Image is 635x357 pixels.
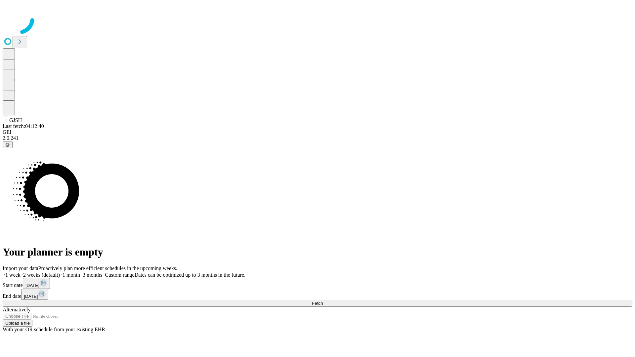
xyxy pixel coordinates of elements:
[3,246,632,258] h1: Your planner is empty
[3,300,632,307] button: Fetch
[21,289,48,300] button: [DATE]
[3,327,105,332] span: With your OR schedule from your existing EHR
[3,129,632,135] div: GEI
[25,283,39,288] span: [DATE]
[9,117,22,123] span: GJSH
[3,307,30,312] span: Alternatively
[38,265,177,271] span: Proactively plan more efficient schedules in the upcoming weeks.
[3,320,32,327] button: Upload a file
[105,272,134,278] span: Custom range
[83,272,102,278] span: 3 months
[135,272,245,278] span: Dates can be optimized up to 3 months in the future.
[23,272,60,278] span: 2 weeks (default)
[3,289,632,300] div: End date
[3,135,632,141] div: 2.0.241
[3,123,44,129] span: Last fetch: 04:12:40
[3,141,13,148] button: @
[312,301,323,306] span: Fetch
[23,278,50,289] button: [DATE]
[3,278,632,289] div: Start date
[24,294,38,299] span: [DATE]
[63,272,80,278] span: 1 month
[3,265,38,271] span: Import your data
[5,272,21,278] span: 1 week
[5,142,10,147] span: @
